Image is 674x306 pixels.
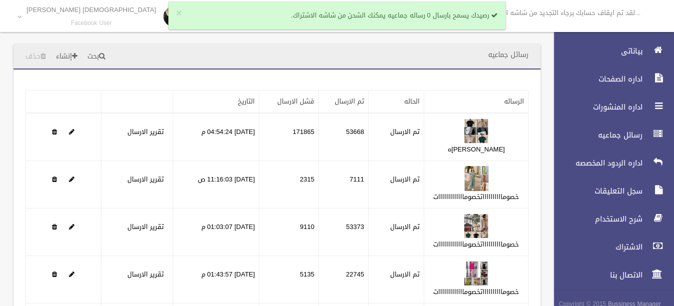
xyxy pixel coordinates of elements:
td: 2315 [259,161,319,208]
a: رسائل جماعيه [546,124,674,146]
label: تم الارسال [390,268,420,280]
label: تم الارسال [390,173,420,185]
small: Facebook User [26,19,156,27]
td: 7111 [319,161,368,208]
a: تقرير الارسال [127,173,164,185]
header: رسائل جماعيه [476,45,541,64]
a: التاريخ [238,95,255,107]
a: تقرير الارسال [127,268,164,280]
span: الاتصال بنا [546,270,646,280]
td: [DATE] 11:16:03 ص [173,161,259,208]
td: [DATE] 01:03:07 م [173,208,259,256]
span: سجل التعليقات [546,186,646,196]
td: [DATE] 04:54:24 م [173,113,259,161]
a: فشل الارسال [277,95,314,107]
a: Edit [464,220,489,233]
a: خصومااااااااااتخصومااااااااااااات [433,190,519,203]
td: [DATE] 01:43:57 م [173,256,259,303]
a: اداره الصفحات [546,68,674,90]
a: Edit [464,173,489,185]
span: رسائل جماعيه [546,130,646,140]
a: خصومااااااااااتخصومااااااااااااات [433,238,519,250]
td: 9110 [259,208,319,256]
img: 638901789314762259.jpeg [464,118,489,143]
td: 53668 [319,113,368,161]
label: تم الارسال [390,126,420,138]
a: Edit [69,268,74,280]
img: 638909362914427190.jpeg [464,166,489,191]
a: بحث [83,47,109,66]
div: رصيدك يسمح بارسال 0 رساله جماعيه يمكنك الشحن من شاشه الاشتراك. [168,1,506,29]
a: خصومااااااااااتخصومااااااااااااات [433,285,519,298]
a: Edit [69,173,74,185]
span: اداره الردود المخصصه [546,158,646,168]
label: تم الارسال [390,221,420,233]
a: سجل التعليقات [546,180,674,202]
a: إنشاء [52,47,81,66]
a: تقرير الارسال [127,125,164,138]
a: اداره الردود المخصصه [546,152,674,174]
span: الاشتراك [546,242,646,252]
a: الاشتراك [546,236,674,258]
a: Edit [464,268,489,280]
span: اداره الصفحات [546,74,646,84]
span: اداره المنشورات [546,102,646,112]
a: Edit [464,125,489,138]
img: 638919818977963822.jpeg [464,261,489,286]
a: الاتصال بنا [546,264,674,286]
td: 171865 [259,113,319,161]
a: [PERSON_NAME]ه [448,143,505,155]
a: Edit [69,125,74,138]
span: شرح الاستخدام [546,214,646,224]
a: تقرير الارسال [127,220,164,233]
button: × [176,8,181,18]
img: 638911154680222843.jpg [464,213,489,238]
a: بياناتى [546,40,674,62]
th: الحاله [368,90,424,113]
a: شرح الاستخدام [546,208,674,230]
a: Edit [69,220,74,233]
td: 22745 [319,256,368,303]
p: [DEMOGRAPHIC_DATA] [PERSON_NAME] [26,6,156,13]
td: 5135 [259,256,319,303]
span: بياناتى [546,46,646,56]
th: الرساله [424,90,529,113]
a: اداره المنشورات [546,96,674,118]
td: 53373 [319,208,368,256]
a: تم الارسال [335,95,364,107]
